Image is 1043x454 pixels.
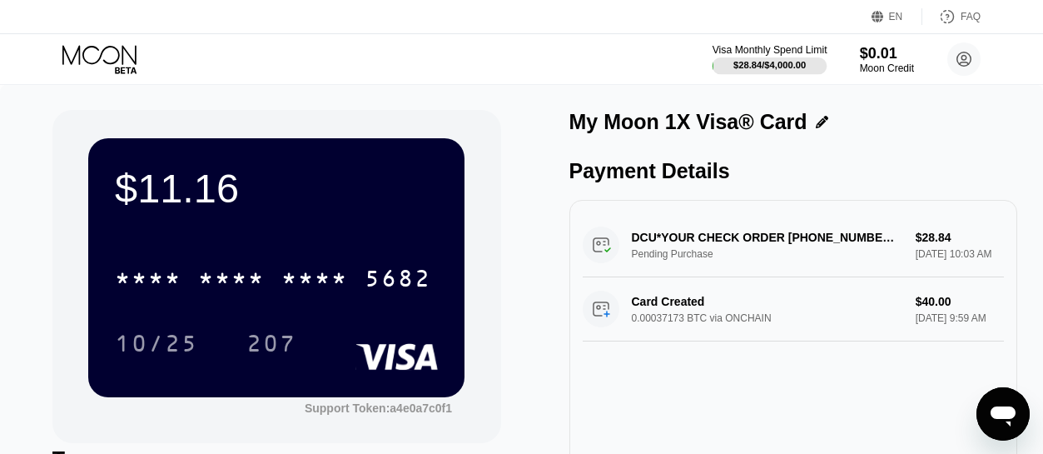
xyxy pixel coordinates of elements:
div: 207 [246,332,296,359]
div: My Moon 1X Visa® Card [569,110,807,134]
div: $0.01 [860,45,914,62]
div: EN [872,8,922,25]
div: Payment Details [569,159,1018,183]
div: 10/25 [115,332,198,359]
div: $0.01Moon Credit [860,45,914,74]
div: FAQ [961,11,981,22]
div: FAQ [922,8,981,25]
iframe: Button to launch messaging window [976,387,1030,441]
div: Visa Monthly Spend Limit [713,44,827,56]
div: Support Token:a4e0a7c0f1 [305,402,452,415]
div: $28.84 / $4,000.00 [733,60,806,70]
div: 10/25 [102,322,211,364]
div: $11.16 [115,165,438,212]
div: EN [889,11,903,22]
div: 207 [234,322,309,364]
div: Moon Credit [860,62,914,74]
div: 5682 [365,267,431,294]
div: Visa Monthly Spend Limit$28.84/$4,000.00 [713,44,826,74]
div: Support Token: a4e0a7c0f1 [305,402,452,415]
